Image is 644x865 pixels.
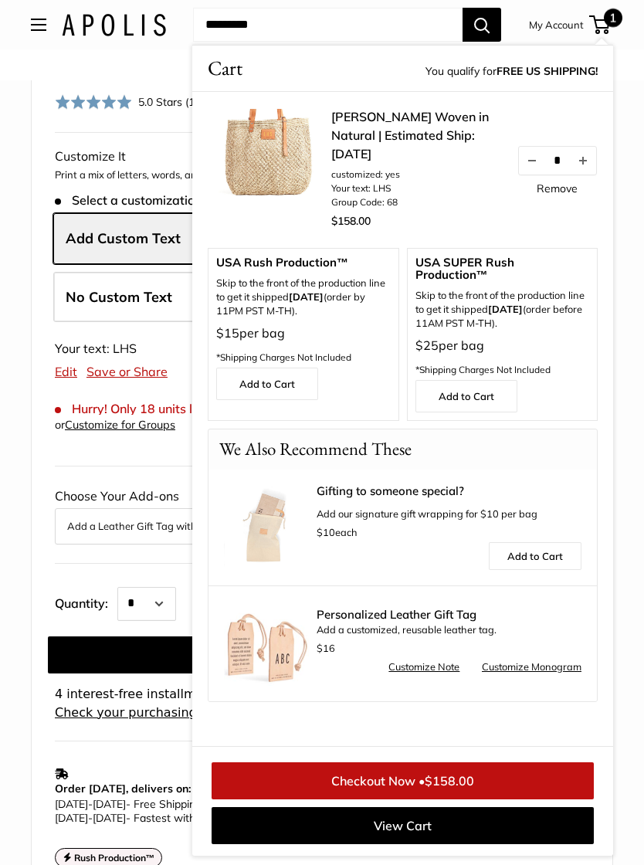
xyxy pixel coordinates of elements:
[317,485,581,497] a: Gifting to someone special?
[482,658,581,677] a: Customize Monogram
[193,8,463,42] input: Search...
[415,338,439,353] span: $25
[66,288,172,306] span: No Custom Text
[55,193,241,208] span: Select a customization option
[93,797,126,811] span: [DATE]
[216,351,351,363] span: *Shipping Charges Not Included
[55,485,589,544] div: Choose Your Add-ons
[415,334,590,381] p: per bag
[545,154,570,167] input: Quantity
[331,195,501,209] li: Group Code: 68
[138,93,243,110] div: 5.0 Stars (1 Reviews)
[86,364,168,379] a: Save or Share
[317,526,358,538] span: each
[55,402,208,416] span: Hurry! Only 18 units left
[537,183,578,194] a: Remove
[331,181,501,195] li: Your text: LHS
[216,325,239,341] span: $15
[388,658,459,677] a: Customize Note
[425,61,598,83] span: You qualify for
[216,368,318,400] a: Add to Cart
[415,364,551,375] span: *Shipping Charges Not Included
[55,168,589,183] p: Print a mix of letters, words, and numbers to make it unmistakably yours.
[208,429,422,469] p: We Also Recommend These
[331,107,501,163] a: [PERSON_NAME] Woven in Natural | Estimated Ship: [DATE]
[74,852,155,863] strong: Rush Production™
[570,147,596,175] button: Increase quantity by 1
[55,415,175,436] div: or
[55,90,243,113] div: 5.0 Stars (1 Reviews)
[224,485,309,570] img: Apolis Signature Gift Wrapping
[331,168,501,181] li: customized: yes
[224,601,309,686] img: Luggage Tag
[212,807,594,844] a: View Cart
[415,380,517,412] a: Add to Cart
[489,542,581,570] a: Add to Cart
[88,797,93,811] span: -
[519,147,545,175] button: Decrease quantity by 1
[317,526,335,538] span: $10
[488,303,523,315] strong: [DATE]
[53,213,592,264] label: Add Custom Text
[212,762,594,799] a: Checkout Now •$158.00
[55,364,77,379] a: Edit
[93,811,126,825] span: [DATE]
[208,53,242,83] span: Cart
[55,582,117,621] label: Quantity:
[604,8,622,27] span: 1
[88,811,93,825] span: -
[415,289,590,331] span: Skip to the front of the production line to get it shipped (order before 11AM PST M-TH).
[55,811,88,825] span: [DATE]
[66,229,181,247] span: Add Custom Text
[65,418,175,432] a: Customize for Groups
[591,15,610,34] a: 1
[55,797,88,811] span: [DATE]
[317,609,581,621] span: Personalized Leather Gift Tag
[216,256,391,269] span: USA Rush Production™
[31,19,46,31] button: Open menu
[425,773,474,789] span: $158.00
[529,15,584,34] a: My Account
[317,642,335,654] span: $16
[463,8,501,42] button: Search
[289,290,324,303] b: [DATE]
[497,64,598,78] strong: FREE US SHIPPING!
[216,276,391,318] p: Skip to the front of the production line to get it shipped (order by 11PM PST M-TH).
[62,14,166,36] img: Apolis
[48,636,596,673] button: Add to cart
[55,782,191,795] strong: Order [DATE], delivers on:
[317,485,581,542] div: Add our signature gift wrapping for $10 per bag
[55,145,589,168] div: Customize It
[53,272,592,323] label: Leave Blank
[55,811,291,825] span: - Fastest with Rush Production™
[415,256,590,281] span: USA SUPER Rush Production™
[317,609,581,658] div: Add a customized, reusable leather tag.
[67,517,577,535] button: Add a Leather Gift Tag with Note
[55,797,581,825] p: - Free Shipping +
[331,214,371,228] span: $158.00
[55,341,137,356] span: Your text: LHS
[216,322,391,368] p: per bag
